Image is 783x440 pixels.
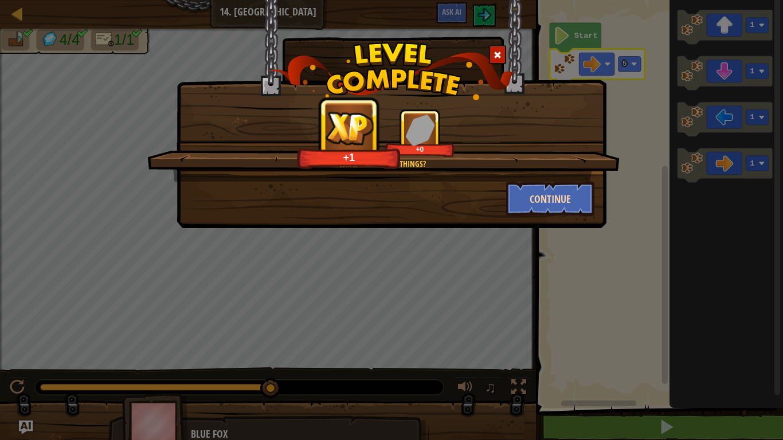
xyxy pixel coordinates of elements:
[506,182,595,216] button: Continue
[202,158,563,170] div: What were those things?
[269,42,515,100] img: level_complete.png
[405,114,435,146] img: reward_icon_gems.png
[300,151,398,164] div: +1
[387,145,452,154] div: +0
[321,108,378,148] img: reward_icon_xp.png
